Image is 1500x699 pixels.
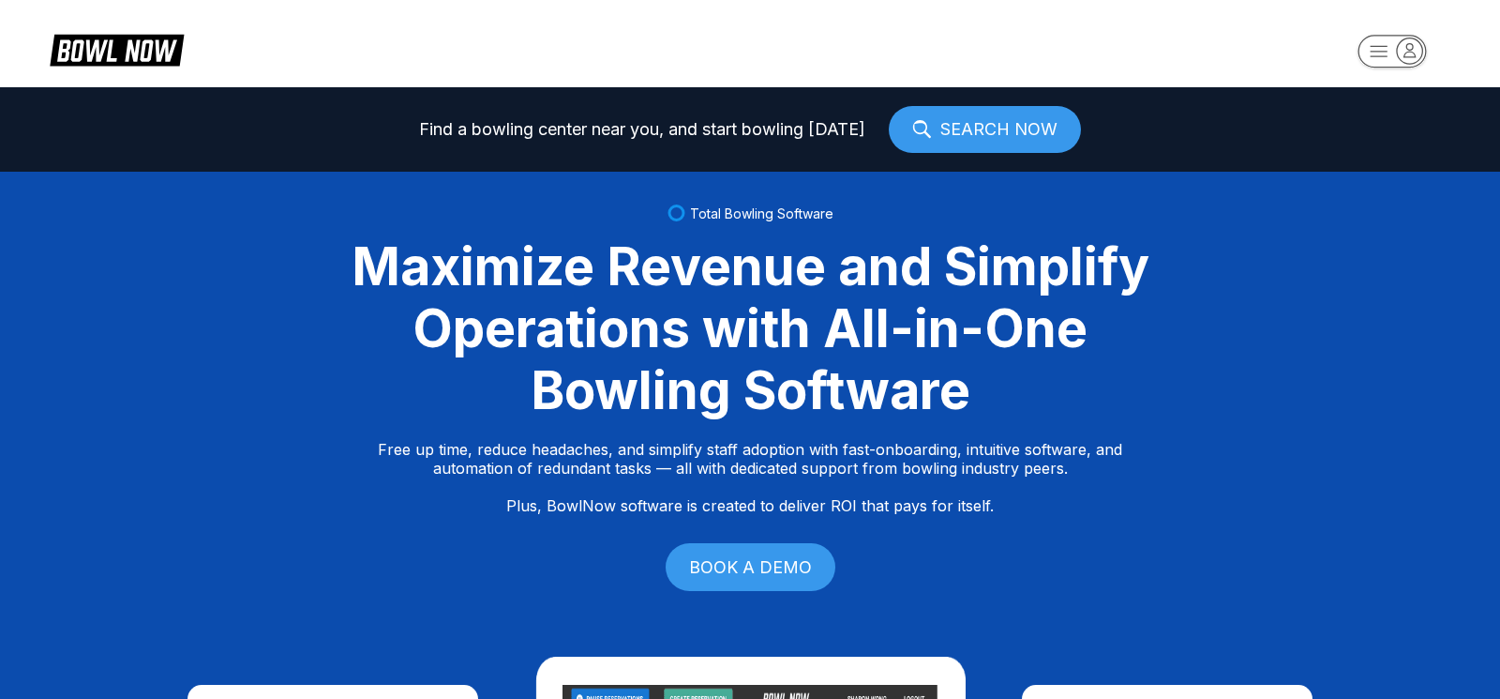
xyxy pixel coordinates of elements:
[889,106,1081,153] a: SEARCH NOW
[666,543,835,591] a: BOOK A DEMO
[690,205,833,221] span: Total Bowling Software
[328,236,1172,421] div: Maximize Revenue and Simplify Operations with All-in-One Bowling Software
[419,120,865,139] span: Find a bowling center near you, and start bowling [DATE]
[378,440,1122,515] p: Free up time, reduce headaches, and simplify staff adoption with fast-onboarding, intuitive softw...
